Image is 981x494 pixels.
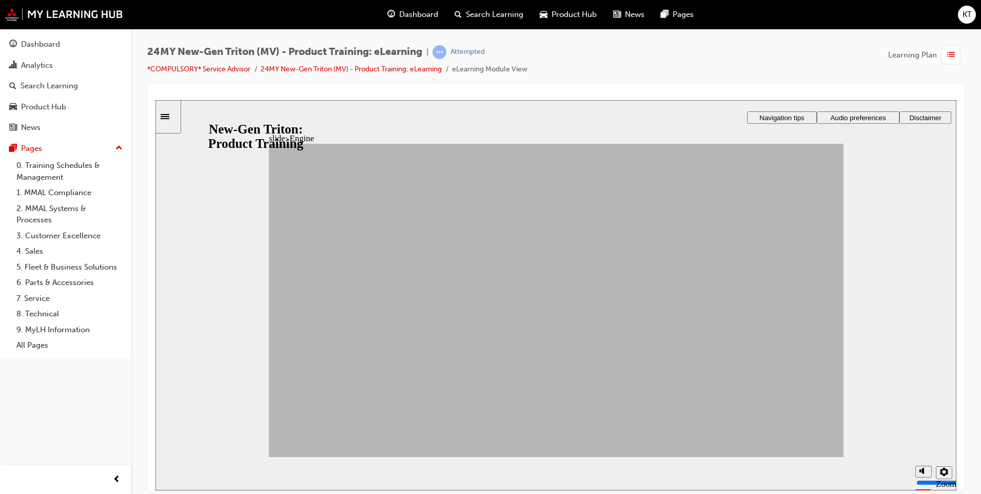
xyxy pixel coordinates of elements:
[446,4,532,25] a: search-iconSearch Learning
[21,39,60,50] div: Dashboard
[12,322,127,338] a: 9. MyLH Information
[605,4,653,25] a: news-iconNews
[452,64,527,75] li: eLearning Module View
[379,4,446,25] a: guage-iconDashboard
[625,9,644,21] span: News
[958,6,976,24] button: KT
[21,143,42,155] div: Pages
[604,14,649,22] span: Navigation tips
[455,8,462,21] span: search-icon
[4,33,127,139] button: DashboardAnalyticsSearch LearningProduct HubNews
[661,11,744,24] button: Audio preferences
[9,40,17,49] span: guage-icon
[21,60,53,71] div: Analytics
[450,47,485,57] div: Attempted
[12,201,127,228] a: 2. MMAL Systems & Processes
[261,65,442,73] a: 24MY New-Gen Triton (MV) - Product Training: eLearning
[21,101,66,113] div: Product Hub
[4,77,127,96] a: Search Learning
[755,357,796,390] div: misc controls
[12,243,127,259] a: 4. Sales
[675,14,730,22] span: Audio preferences
[653,4,702,25] a: pages-iconPages
[12,259,127,275] a: 5. Fleet & Business Solutions
[888,49,937,61] span: Learning Plan
[592,11,661,24] button: Navigation tips
[9,103,17,112] span: car-icon
[9,61,17,70] span: chart-icon
[963,9,972,21] span: KT
[4,118,127,137] a: News
[21,80,78,92] div: Search Learning
[761,378,827,387] input: volume
[12,291,127,307] a: 7. Service
[760,366,776,377] button: Mute (Ctrl+Alt+M)
[147,46,422,58] span: 24MY New-Gen Triton (MV) - Product Training: eLearning
[21,122,41,134] div: News
[4,98,127,117] a: Product Hub
[113,473,121,486] span: prev-icon
[4,35,127,54] a: Dashboard
[12,228,127,244] a: 3. Customer Excellence
[426,46,428,58] span: |
[12,275,127,291] a: 6. Parts & Accessories
[399,9,438,21] span: Dashboard
[780,379,801,409] label: Zoom to fit
[540,8,547,21] span: car-icon
[613,8,621,21] span: news-icon
[673,9,694,21] span: Pages
[5,8,123,21] img: mmal
[4,56,127,75] a: Analytics
[552,9,597,21] span: Product Hub
[387,8,395,21] span: guage-icon
[947,49,955,62] span: list-icon
[9,144,17,154] span: pages-icon
[532,4,605,25] a: car-iconProduct Hub
[9,123,17,132] span: news-icon
[433,45,446,59] span: learningRecordVerb_ATTEMPT-icon
[12,185,127,201] a: 1. MMAL Compliance
[754,14,786,22] span: Disclaimer
[12,306,127,322] a: 8. Technical
[4,139,127,158] button: Pages
[12,158,127,185] a: 0. Training Schedules & Management
[780,366,797,379] button: Settings
[744,11,796,24] button: Disclaimer
[115,142,123,155] span: up-icon
[9,82,16,91] span: search-icon
[888,45,965,65] button: Learning Plan
[147,65,250,73] a: *COMPULSORY* Service Advisor
[661,8,669,21] span: pages-icon
[466,9,523,21] span: Search Learning
[12,337,127,353] a: All Pages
